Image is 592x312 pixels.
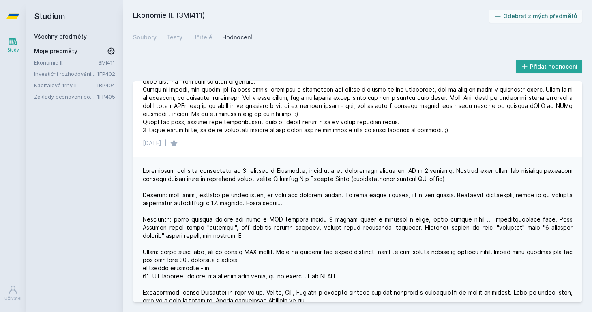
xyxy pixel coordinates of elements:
[34,33,87,40] a: Všechny předměty
[97,71,115,77] a: 1FP402
[97,93,115,100] a: 1FP405
[2,32,24,57] a: Study
[34,93,97,101] a: Základy oceňování podniku
[222,33,252,41] div: Hodnocení
[143,37,573,134] div: Loremi dolorsi. Ametcon ad, el se do eius temp inci u labor et do mag, al en ad minimve quisnost ...
[166,29,182,45] a: Testy
[97,82,115,88] a: 1BP404
[98,59,115,66] a: 3MI411
[34,47,77,55] span: Moje předměty
[34,81,97,89] a: Kapitálové trhy II
[222,29,252,45] a: Hodnocení
[7,47,19,53] div: Study
[133,29,157,45] a: Soubory
[133,33,157,41] div: Soubory
[165,139,167,147] div: |
[143,139,161,147] div: [DATE]
[2,281,24,306] a: Uživatel
[4,295,21,301] div: Uživatel
[34,70,97,78] a: Investiční rozhodování a dlouhodobé financování
[133,10,489,23] h2: Ekonomie II. (3MI411)
[192,33,212,41] div: Učitelé
[489,10,583,23] button: Odebrat z mých předmětů
[192,29,212,45] a: Učitelé
[34,58,98,67] a: Ekonomie II.
[516,60,583,73] button: Přidat hodnocení
[166,33,182,41] div: Testy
